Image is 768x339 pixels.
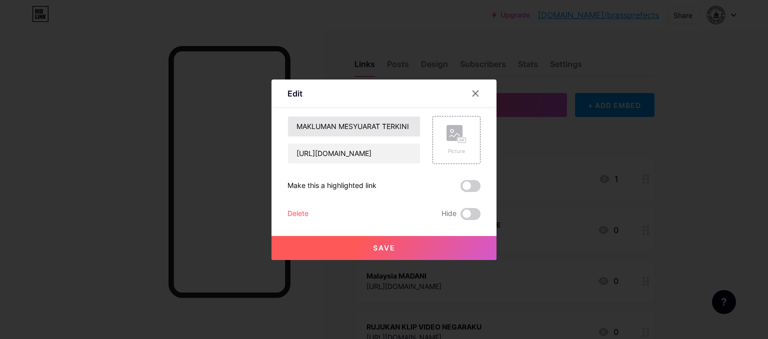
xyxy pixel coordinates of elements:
input: URL [288,143,420,163]
div: Make this a highlighted link [287,180,376,192]
button: Save [271,236,496,260]
span: Hide [441,208,456,220]
div: Picture [446,147,466,155]
span: Save [373,243,395,252]
input: Title [288,116,420,136]
div: Delete [287,208,308,220]
div: Edit [287,87,302,99]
